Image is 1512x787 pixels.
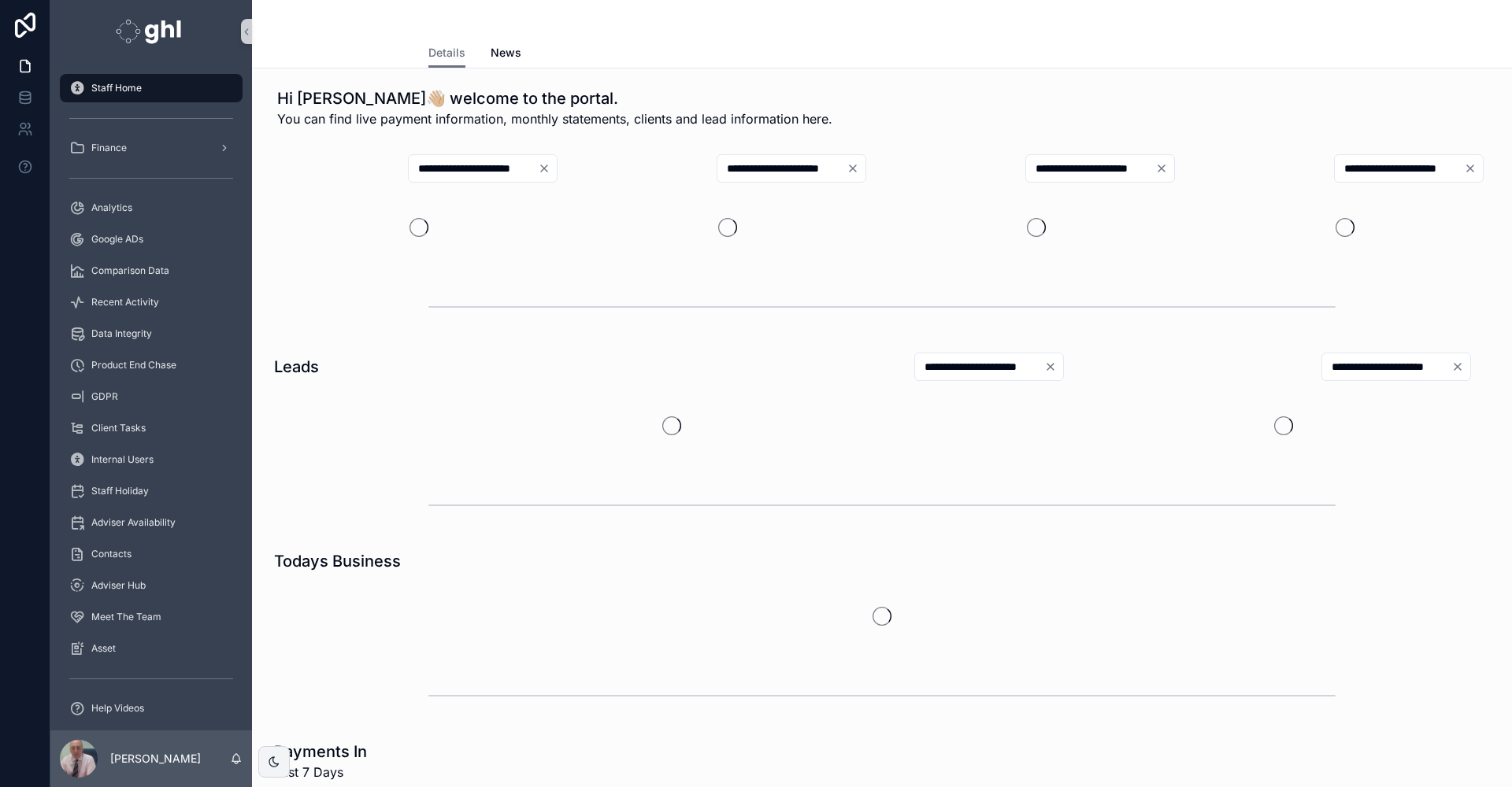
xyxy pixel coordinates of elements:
span: Asset [91,642,116,655]
span: Staff Home [91,82,142,94]
span: Adviser Availability [91,516,176,529]
a: GDPR [60,382,243,411]
span: Data Integrity [91,327,152,340]
button: Clear [1451,360,1470,373]
span: Client Tasks [91,422,146,434]
a: Analytics [60,194,243,222]
a: Product End Chase [60,351,243,379]
a: Client Tasks [60,414,243,442]
a: Meet The Team [60,603,243,631]
a: News [491,39,521,70]
button: Clear [1464,162,1483,175]
span: News [491,45,521,61]
p: [PERSON_NAME] [110,751,201,767]
span: You can find live payment information, monthly statements, clients and lead information here. [277,109,832,128]
a: Help Videos [60,694,243,722]
button: Clear [538,162,557,175]
span: Details [428,45,465,61]
a: Staff Holiday [60,477,243,505]
span: Staff Holiday [91,485,149,497]
a: Staff Home [60,74,243,102]
a: Details [428,39,465,68]
a: Google ADs [60,225,243,253]
a: Internal Users [60,445,243,474]
span: Internal Users [91,453,154,466]
a: Adviser Availability [60,508,243,537]
h1: Todays Business [274,550,401,572]
img: App logo [116,19,186,44]
span: Google ADs [91,233,143,246]
span: Help Videos [91,702,144,715]
button: Clear [1044,360,1063,373]
button: Clear [1155,162,1174,175]
a: Recent Activity [60,288,243,316]
span: Last 7 Days [274,763,367,781]
a: Finance [60,134,243,162]
span: Adviser Hub [91,579,146,592]
a: Contacts [60,540,243,568]
span: GDPR [91,390,118,403]
span: Contacts [91,548,132,560]
span: Finance [91,142,127,154]
h1: Hi [PERSON_NAME]👋🏼 welcome to the portal. [277,87,832,109]
span: Analytics [91,201,132,214]
a: Comparison Data [60,257,243,285]
span: Product End Chase [91,359,176,371]
button: Clear [847,162,865,175]
span: Recent Activity [91,296,159,309]
span: Comparison Data [91,264,169,277]
a: Asset [60,634,243,663]
h1: Leads [274,356,319,378]
h1: Payments In [274,741,367,763]
a: Data Integrity [60,320,243,348]
a: Adviser Hub [60,571,243,600]
span: Meet The Team [91,611,161,623]
div: scrollable content [50,63,252,730]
